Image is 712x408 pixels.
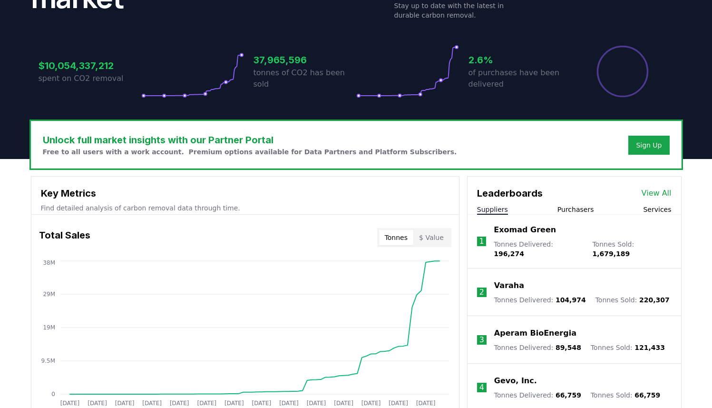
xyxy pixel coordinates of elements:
[592,239,671,259] p: Tonnes Sold :
[468,53,571,67] h3: 2.6%
[494,343,581,352] p: Tonnes Delivered :
[494,239,583,259] p: Tonnes Delivered :
[169,400,189,407] tspan: [DATE]
[88,400,107,407] tspan: [DATE]
[43,133,457,147] h3: Unlock full market insights with our Partner Portal
[591,390,660,400] p: Tonnes Sold :
[592,250,630,258] span: 1,679,189
[557,205,594,214] button: Purchasers
[39,59,141,73] h3: $10,054,337,212
[595,295,670,305] p: Tonnes Sold :
[254,67,356,90] p: tonnes of CO2 has been sold
[477,186,543,200] h3: Leaderboards
[39,228,90,247] h3: Total Sales
[479,236,484,247] p: 1
[224,400,244,407] tspan: [DATE]
[394,1,516,20] p: Stay up to date with the latest in durable carbon removal.
[643,205,671,214] button: Services
[556,391,581,399] span: 66,759
[479,334,484,346] p: 3
[477,205,508,214] button: Suppliers
[479,287,484,298] p: 2
[642,188,672,199] a: View All
[494,295,586,305] p: Tonnes Delivered :
[43,324,55,331] tspan: 19M
[115,400,134,407] tspan: [DATE]
[379,230,413,245] button: Tonnes
[628,136,669,155] button: Sign Up
[306,400,326,407] tspan: [DATE]
[494,224,556,236] a: Exomad Green
[591,343,665,352] p: Tonnes Sold :
[494,390,581,400] p: Tonnes Delivered :
[416,400,435,407] tspan: [DATE]
[413,230,449,245] button: $ Value
[639,296,670,304] span: 220,307
[60,400,79,407] tspan: [DATE]
[142,400,162,407] tspan: [DATE]
[43,291,55,298] tspan: 29M
[494,250,524,258] span: 196,274
[596,45,649,98] div: Percentage of sales delivered
[479,382,484,393] p: 4
[468,67,571,90] p: of purchases have been delivered
[494,280,524,291] a: Varaha
[252,400,271,407] tspan: [DATE]
[334,400,353,407] tspan: [DATE]
[39,73,141,84] p: spent on CO2 removal
[361,400,380,407] tspan: [DATE]
[494,375,537,387] a: Gevo, Inc.
[494,328,576,339] a: Aperam BioEnergia
[556,296,586,304] span: 104,974
[389,400,408,407] tspan: [DATE]
[636,140,662,150] a: Sign Up
[279,400,299,407] tspan: [DATE]
[41,186,449,200] h3: Key Metrics
[197,400,216,407] tspan: [DATE]
[51,391,55,398] tspan: 0
[43,259,55,266] tspan: 38M
[254,53,356,67] h3: 37,965,596
[634,391,660,399] span: 66,759
[41,358,55,364] tspan: 9.5M
[556,344,581,351] span: 89,548
[43,147,457,157] p: Free to all users with a work account. Premium options available for Data Partners and Platform S...
[41,203,449,213] p: Find detailed analysis of carbon removal data through time.
[634,344,665,351] span: 121,433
